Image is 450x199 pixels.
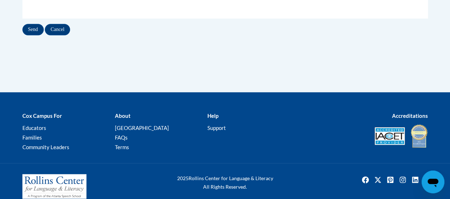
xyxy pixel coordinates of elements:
img: LinkedIn icon [409,174,421,185]
a: Support [207,125,226,131]
b: Cox Campus For [22,112,62,119]
a: Community Leaders [22,144,69,150]
a: Educators [22,125,46,131]
img: Twitter icon [372,174,383,185]
input: Cancel [45,24,70,35]
b: Help [207,112,218,119]
a: Facebook Group [422,174,433,185]
a: [GEOGRAPHIC_DATA] [115,125,169,131]
a: Terms [115,144,129,150]
img: Facebook icon [360,174,371,185]
img: Facebook group icon [422,174,433,185]
img: Pinterest icon [385,174,396,185]
span: 2025 [177,175,189,181]
a: Pinterest [385,174,396,185]
img: Instagram icon [397,174,408,185]
a: Instagram [397,174,408,185]
b: Accreditations [392,112,428,119]
div: Rollins Center for Language & Literacy All Rights Reserved. [156,174,295,191]
img: Rollins Center for Language & Literacy - A Program of the Atlanta Speech School [22,174,86,199]
img: IDA® Accredited [410,124,428,148]
b: About [115,112,130,119]
a: Facebook [360,174,371,185]
img: Accredited IACET® Provider [375,127,405,145]
iframe: Button to launch messaging window, conversation in progress [422,171,444,193]
input: Send [22,24,44,35]
a: FAQs [115,134,127,141]
a: Linkedin [409,174,421,185]
a: Families [22,134,42,141]
a: Twitter [372,174,383,185]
